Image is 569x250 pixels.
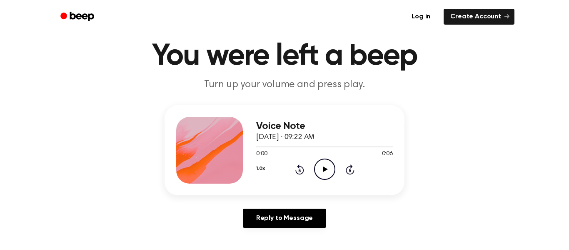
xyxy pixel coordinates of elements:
[55,9,102,25] a: Beep
[256,134,314,141] span: [DATE] · 09:22 AM
[444,9,514,25] a: Create Account
[243,209,326,228] a: Reply to Message
[403,7,439,26] a: Log in
[256,121,393,132] h3: Voice Note
[125,78,444,92] p: Turn up your volume and press play.
[382,150,393,159] span: 0:06
[256,162,265,176] button: 1.0x
[256,150,267,159] span: 0:00
[71,41,498,71] h1: You were left a beep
